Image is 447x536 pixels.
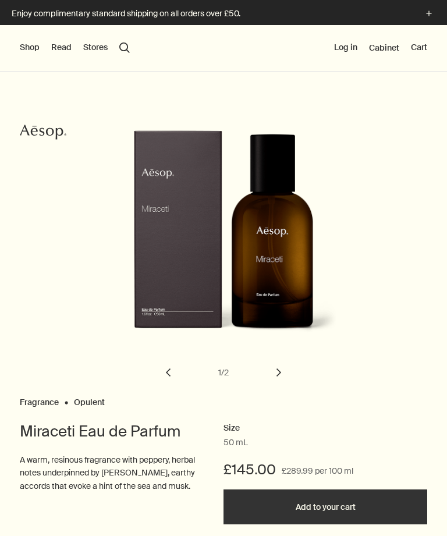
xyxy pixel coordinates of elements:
svg: Aesop [20,123,66,141]
div: Miraceti Eau de Parfum [20,130,427,394]
a: Opulent [74,397,105,402]
button: Add to your cart - £145.00 [223,489,427,524]
span: £289.99 per 100 ml [282,464,353,478]
button: Log in [334,42,357,54]
a: Fragrance [20,397,59,402]
button: Enjoy complimentary standard shipping on all orders over £50. [12,7,435,20]
button: Shop [20,42,40,54]
p: Enjoy complimentary standard shipping on all orders over £50. [12,8,411,20]
button: previous slide [155,360,181,385]
h2: Size [223,421,427,435]
img: Back of Aesop Fragrance Miraceti Eau de Parfum outer carton. [113,130,340,351]
button: Open search [119,42,130,53]
a: Aesop [17,120,69,147]
p: A warm, resinous fragrance with peppery, herbal notes underpinned by [PERSON_NAME], earthy accord... [20,453,200,492]
button: Cart [411,42,427,54]
button: next slide [266,360,292,385]
nav: primary [20,25,130,72]
nav: supplementary [334,25,427,72]
button: Stores [83,42,108,54]
button: Read [51,42,72,54]
span: £145.00 [223,460,276,479]
h1: Miraceti Eau de Parfum [20,421,200,442]
span: 50 mL [223,437,248,449]
a: Cabinet [369,42,399,53]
